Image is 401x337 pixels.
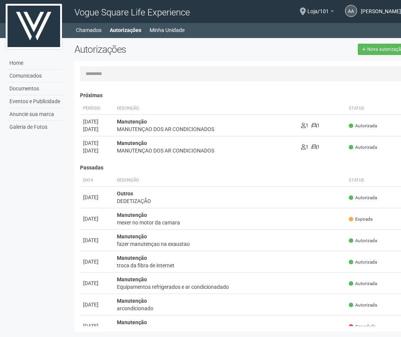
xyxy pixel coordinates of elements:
th: Data [80,174,114,187]
div: [DATE] [83,194,111,201]
span: Autorizada [349,123,377,129]
a: Comunicados [8,70,63,82]
strong: Manutenção [117,319,147,325]
th: Descrição [114,174,346,187]
a: Minha Unidade [150,25,185,35]
div: [DATE] [83,215,111,223]
div: [DATE] [83,258,111,265]
a: Loja/101 [307,9,334,15]
strong: Outros [117,191,133,197]
a: AA [345,5,357,17]
h2: Autorizações [74,44,235,55]
strong: Manutenção [117,298,147,304]
div: Equipamentos refrigerados e ar condicionadado [117,283,343,291]
strong: Manutenção [117,233,147,239]
span: Autorizada [349,281,377,287]
div: [DATE] [83,279,111,287]
div: [DATE] [83,118,111,125]
span: Antonio Adolpho Souza [361,1,401,14]
span: 1 [312,144,320,150]
span: Loja/101 [307,1,329,14]
th: Descrição [114,102,298,115]
span: Autorizada [349,238,377,244]
span: Autorizada [349,259,377,265]
div: [DATE] [83,139,111,147]
div: fazer manutençao na exaustao [117,240,343,248]
span: 1 [301,144,309,150]
span: Autorizada [349,144,377,151]
div: MANUTENÇAO DOS AR CONDICIONADOS [117,125,295,133]
span: 1 [312,122,320,128]
strong: Manutenção [117,255,147,261]
strong: Manutenção [117,119,147,125]
div: [DATE] [83,125,111,133]
span: Autorizada [349,195,377,201]
a: Anuncie sua marca [8,108,63,121]
th: Período [80,102,114,115]
strong: Manutenção [117,276,147,282]
div: [DATE] [83,236,111,244]
span: Cancelada [349,323,376,330]
span: Autorizada [349,302,377,308]
div: mexer no motor da camara [117,219,343,226]
div: [DATE] [83,147,111,154]
a: Eventos e Publicidade [8,95,63,108]
span: 1 [301,122,309,128]
div: [DATE] [83,301,111,308]
div: troca da fibra de internet [117,262,343,269]
div: arcondicionado [117,305,343,312]
div: [DATE] [83,322,111,330]
img: logo.jpg [6,4,62,49]
a: Documentos [8,82,63,95]
span: Vogue Square Life Experience [74,7,190,18]
a: Home [8,57,63,70]
div: MANUTENÇAO DOS AR CONDICIONADOS [117,147,295,154]
span: Expirada [349,216,372,223]
div: DEDETIZAÇÃO [117,197,343,205]
a: Autorizações [110,25,141,35]
strong: Manutenção [117,140,147,146]
strong: Manutenção [117,212,147,218]
div: EXAUSTOR [117,326,343,334]
a: Chamados [76,25,101,35]
a: Galeria de Fotos [8,121,63,133]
